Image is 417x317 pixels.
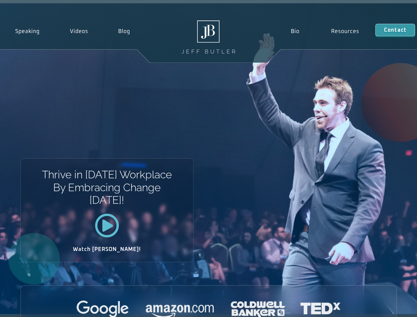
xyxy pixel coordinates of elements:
[275,24,315,39] a: Bio
[275,24,375,39] nav: Menu
[103,24,145,39] a: Blog
[44,247,170,252] h2: Watch [PERSON_NAME]!
[375,24,415,36] a: Contact
[41,168,172,206] h1: Thrive in [DATE] Workplace By Embracing Change [DATE]!
[384,27,406,33] span: Contact
[55,24,103,39] a: Videos
[315,24,375,39] a: Resources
